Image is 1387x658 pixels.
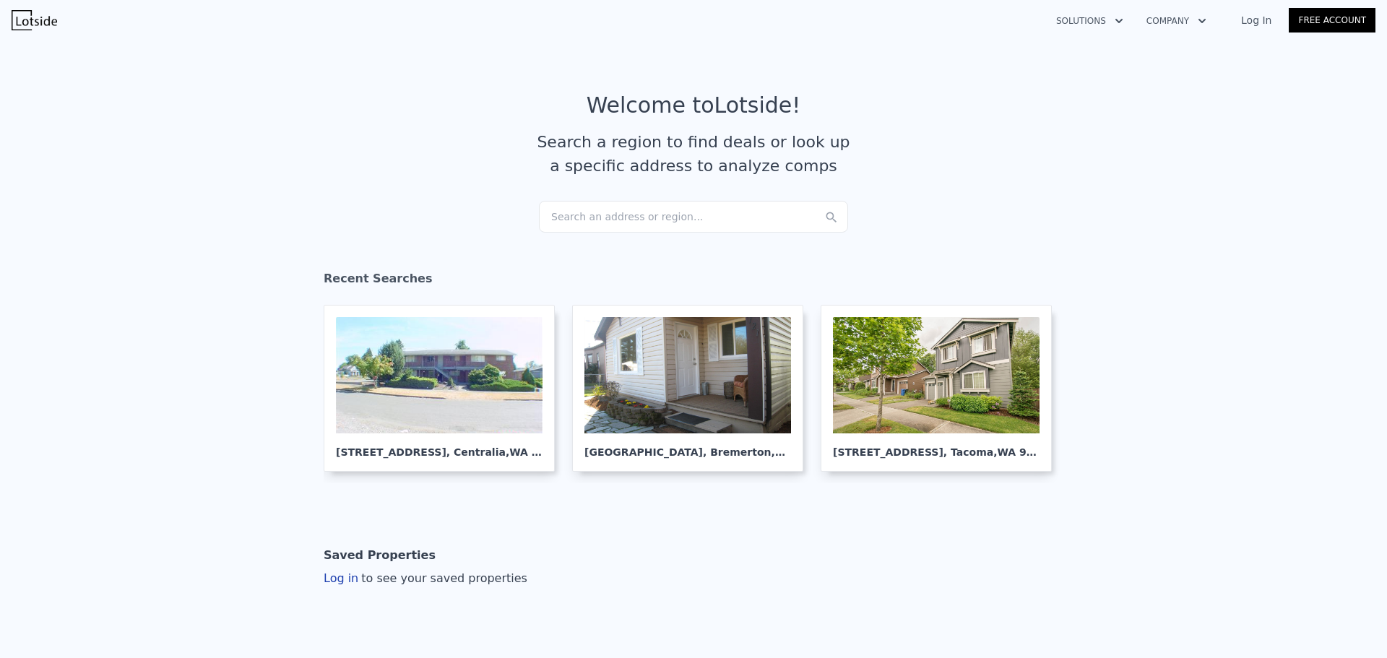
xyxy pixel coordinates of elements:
span: , WA 98531 [506,446,567,458]
div: [GEOGRAPHIC_DATA] , Bremerton [584,433,791,459]
button: Company [1135,8,1218,34]
span: , WA 98312 [772,446,833,458]
a: Free Account [1289,8,1375,33]
div: Search an address or region... [539,201,848,233]
a: [STREET_ADDRESS], Tacoma,WA 98404 [821,305,1063,472]
div: [STREET_ADDRESS] , Centralia [336,433,543,459]
span: , WA 98404 [993,446,1055,458]
div: Recent Searches [324,259,1063,305]
a: [STREET_ADDRESS], Centralia,WA 98531 [324,305,566,472]
button: Solutions [1045,8,1135,34]
div: [STREET_ADDRESS] , Tacoma [833,433,1040,459]
span: to see your saved properties [358,571,527,585]
img: Lotside [12,10,57,30]
div: Saved Properties [324,541,436,570]
div: Log in [324,570,527,587]
a: Log In [1224,13,1289,27]
a: [GEOGRAPHIC_DATA], Bremerton,WA 98312 [572,305,815,472]
div: Welcome to Lotside ! [587,92,801,118]
div: Search a region to find deals or look up a specific address to analyze comps [532,130,855,178]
